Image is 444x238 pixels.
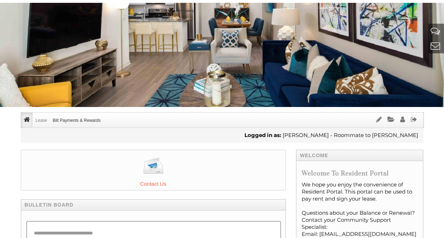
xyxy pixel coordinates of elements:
i: Sign Documents [376,116,382,123]
i: Sign Out [411,116,417,123]
h4: Welcome [296,150,424,161]
a: Home [21,113,32,127]
a: Lease [33,113,50,127]
i: Profile [400,116,405,123]
i: Home [24,116,30,123]
i: Documents [387,116,395,123]
span: - Roommate to [PERSON_NAME] [330,132,418,138]
h4: Welcome to Resident Portal [302,170,418,178]
a: Bilt Payments & Rewards [50,113,103,127]
a: Sign Documents [374,113,384,127]
a: Contact Us [21,150,286,190]
a: Sign Out [408,113,420,127]
a: Help And Support [431,25,440,37]
b: Logged in as: [244,132,281,138]
a: Contact [431,40,440,52]
h4: Bulletin Board [21,199,286,210]
a: Profile [398,113,408,127]
a: Documents [385,113,397,127]
span: [PERSON_NAME] [283,132,329,138]
span: Contact Us [21,180,285,188]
